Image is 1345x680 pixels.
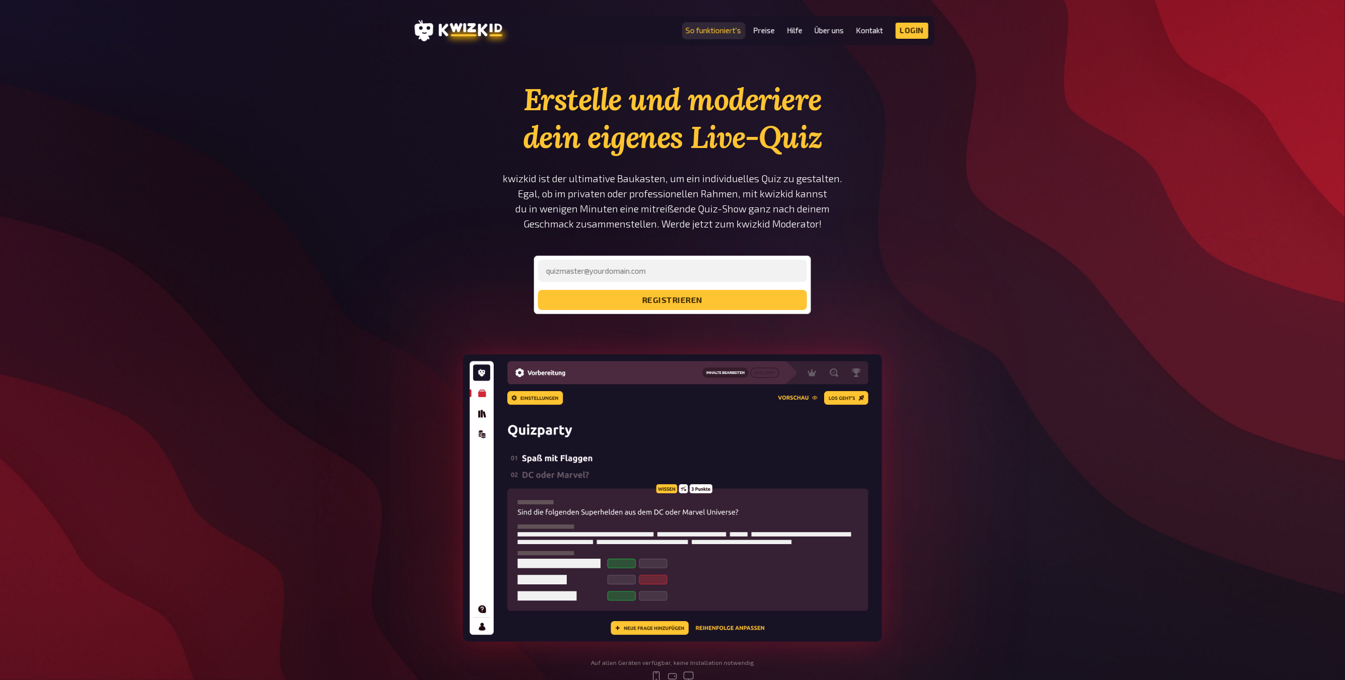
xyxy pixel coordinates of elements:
[686,26,742,35] a: So funktioniert's
[463,354,882,642] img: kwizkid
[591,659,754,666] div: Auf allen Geräten verfügbar, keine Installation notwendig
[815,26,844,35] a: Über uns
[856,26,884,35] a: Kontakt
[896,23,929,39] a: Login
[502,81,843,156] h1: Erstelle und moderiere dein eigenes Live-Quiz
[538,290,807,310] button: registrieren
[502,171,843,232] p: kwizkid ist der ultimative Baukasten, um ein individuelles Quiz zu gestalten. Egal, ob im private...
[787,26,803,35] a: Hilfe
[538,260,807,282] input: quizmaster@yourdomain.com
[754,26,775,35] a: Preise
